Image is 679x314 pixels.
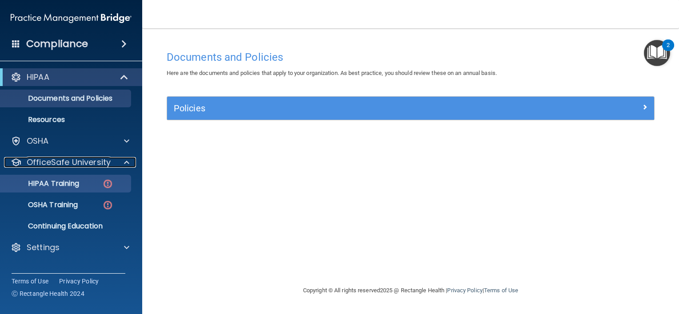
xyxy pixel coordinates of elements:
img: danger-circle.6113f641.png [102,178,113,189]
p: HIPAA [27,72,49,82]
h4: Compliance [26,38,88,50]
p: OSHA Training [6,200,78,209]
p: HIPAA Training [6,179,79,188]
img: danger-circle.6113f641.png [102,200,113,211]
p: Documents and Policies [6,94,127,103]
img: PMB logo [11,9,132,27]
h4: Documents and Policies [167,51,655,63]
p: Resources [6,115,127,124]
a: OfficeSafe University [11,157,129,168]
div: Copyright © All rights reserved 2025 @ Rectangle Health | | [248,276,573,305]
a: Terms of Use [484,287,518,294]
p: OSHA [27,136,49,146]
h5: Policies [174,103,526,113]
button: Open Resource Center, 2 new notifications [644,40,670,66]
div: 2 [667,45,670,57]
span: Here are the documents and policies that apply to your organization. As best practice, you should... [167,70,497,76]
p: Continuing Education [6,222,127,231]
a: Privacy Policy [447,287,482,294]
a: HIPAA [11,72,129,82]
a: OSHA [11,136,129,146]
p: OfficeSafe University [27,157,111,168]
span: Ⓒ Rectangle Health 2024 [12,289,84,298]
p: Settings [27,242,60,253]
a: Policies [174,101,647,115]
a: Privacy Policy [59,277,99,286]
a: Settings [11,242,129,253]
a: Terms of Use [12,277,48,286]
iframe: Drift Widget Chat Controller [526,266,668,301]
